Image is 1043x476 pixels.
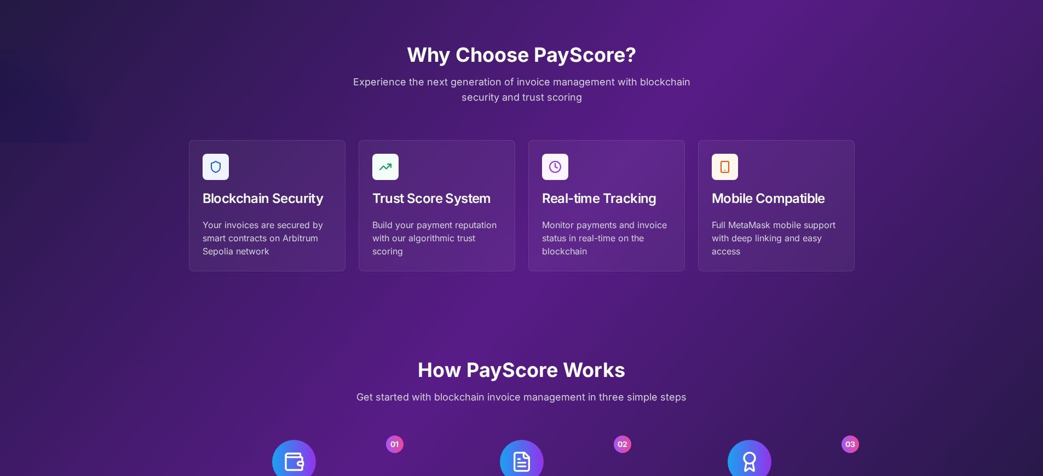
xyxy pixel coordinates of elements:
p: Get started with blockchain invoice management in three simple steps [338,390,706,405]
div: Mobile Compatible [712,192,841,205]
div: 01 [386,436,404,453]
p: Full MetaMask mobile support with deep linking and easy access [712,218,841,258]
p: Your invoices are secured by smart contracts on Arbitrum Sepolia network [203,218,332,258]
div: 03 [842,436,859,453]
p: Experience the next generation of invoice management with blockchain security and trust scoring [338,74,706,105]
h2: Why Choose PayScore? [189,44,855,66]
h2: How PayScore Works [189,359,855,381]
div: Trust Score System [372,192,502,205]
div: Blockchain Security [203,192,332,205]
p: Monitor payments and invoice status in real-time on the blockchain [542,218,671,258]
div: 02 [614,436,631,453]
div: Real-time Tracking [542,192,671,205]
p: Build your payment reputation with our algorithmic trust scoring [372,218,502,258]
